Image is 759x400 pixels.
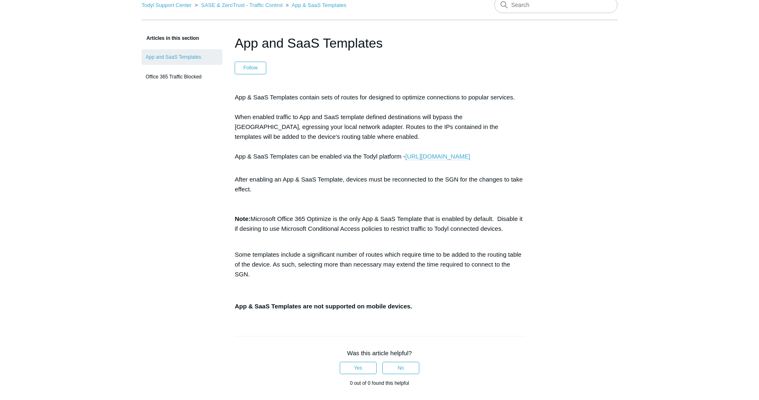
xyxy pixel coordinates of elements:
[405,153,470,160] a: [URL][DOMAIN_NAME]
[142,49,222,65] a: App and SaaS Templates
[340,362,377,374] button: This article was helpful
[235,33,524,53] h1: App and SaaS Templates
[201,2,283,8] a: SASE & ZeroTrust - Traffic Control
[382,362,419,374] button: This article was not helpful
[142,69,222,85] a: Office 365 Traffic Blocked
[284,2,346,8] li: App & SaaS Templates
[235,250,524,279] p: Some templates include a significant number of routes which require time to be added to the routi...
[350,380,409,386] span: 0 out of 0 found this helpful
[292,2,346,8] a: App & SaaS Templates
[347,349,412,356] span: Was this article helpful?
[235,62,266,74] button: Follow Article
[235,214,524,234] div: Microsoft Office 365 Optimize is the only App & SaaS Template that is enabled by default. Disable...
[235,303,412,310] strong: App & SaaS Templates are not supported on mobile devices.
[235,91,524,161] div: App & SaaS Templates contain sets of routes for designed to optimize connections to popular servi...
[235,215,250,222] strong: Note:
[142,2,193,8] li: Todyl Support Center
[235,173,524,311] div: After enabling an App & SaaS Template, devices must be reconnected to the SGN for the changes to ...
[142,2,192,8] a: Todyl Support Center
[193,2,284,8] li: SASE & ZeroTrust - Traffic Control
[142,35,199,41] span: Articles in this section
